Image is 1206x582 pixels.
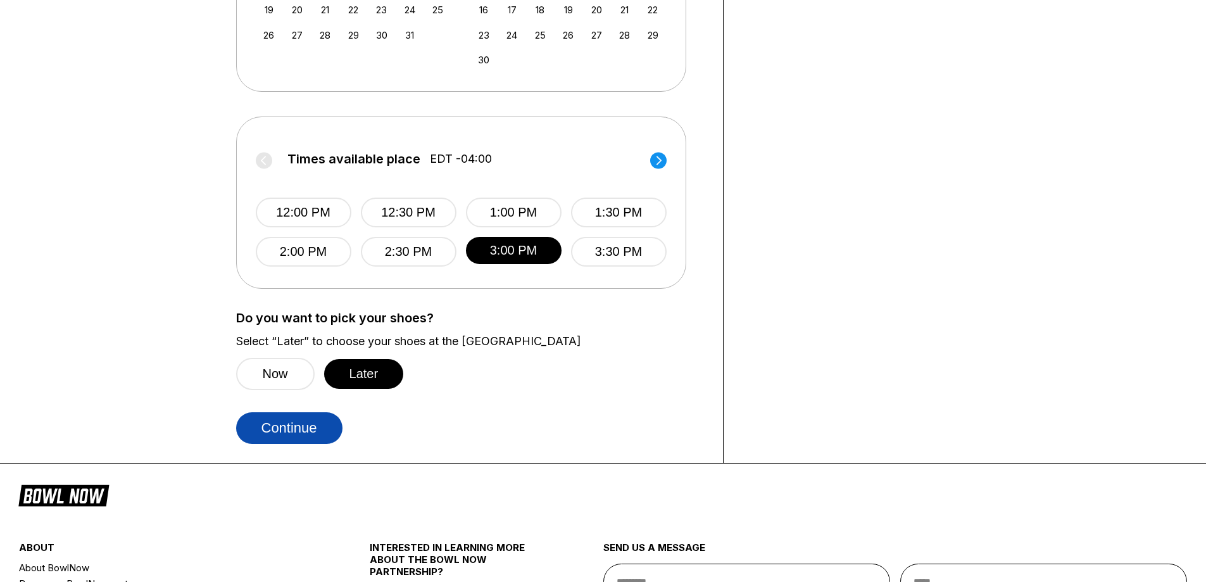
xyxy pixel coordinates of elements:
div: Choose Friday, November 21st, 2025 [616,1,633,18]
div: Choose Tuesday, October 21st, 2025 [317,1,334,18]
span: EDT -04:00 [430,152,492,166]
div: Choose Saturday, November 29th, 2025 [644,27,662,44]
button: 12:00 PM [256,198,351,227]
button: 1:30 PM [571,198,667,227]
label: Do you want to pick your shoes? [236,311,704,325]
button: Now [236,358,315,390]
div: Choose Friday, November 28th, 2025 [616,27,633,44]
div: Choose Saturday, October 25th, 2025 [429,1,446,18]
div: Choose Wednesday, October 29th, 2025 [345,27,362,44]
div: Choose Thursday, November 20th, 2025 [588,1,605,18]
span: Times available place [287,152,420,166]
div: about [19,541,311,560]
div: Choose Thursday, October 30th, 2025 [373,27,390,44]
div: Choose Monday, November 17th, 2025 [503,1,520,18]
button: 12:30 PM [361,198,456,227]
div: Choose Tuesday, November 25th, 2025 [532,27,549,44]
div: Choose Monday, October 27th, 2025 [289,27,306,44]
div: Choose Tuesday, November 18th, 2025 [532,1,549,18]
label: Select “Later” to choose your shoes at the [GEOGRAPHIC_DATA] [236,334,704,348]
div: Choose Thursday, November 27th, 2025 [588,27,605,44]
button: 1:00 PM [466,198,562,227]
div: Choose Friday, October 31st, 2025 [401,27,418,44]
div: Choose Tuesday, October 28th, 2025 [317,27,334,44]
button: Continue [236,412,342,444]
div: send us a message [603,541,1188,564]
button: Later [324,359,404,389]
div: Choose Sunday, October 19th, 2025 [260,1,277,18]
div: Choose Wednesday, November 19th, 2025 [560,1,577,18]
div: Choose Thursday, October 23rd, 2025 [373,1,390,18]
div: Choose Sunday, November 23rd, 2025 [475,27,493,44]
div: Choose Saturday, November 22nd, 2025 [644,1,662,18]
div: Choose Sunday, November 30th, 2025 [475,51,493,68]
button: 2:30 PM [361,237,456,267]
div: Choose Sunday, November 16th, 2025 [475,1,493,18]
button: 3:30 PM [571,237,667,267]
div: Choose Wednesday, October 22nd, 2025 [345,1,362,18]
div: Choose Friday, October 24th, 2025 [401,1,418,18]
div: Choose Monday, October 20th, 2025 [289,1,306,18]
div: Choose Wednesday, November 26th, 2025 [560,27,577,44]
button: 3:00 PM [466,237,562,264]
div: Choose Monday, November 24th, 2025 [503,27,520,44]
a: About BowlNow [19,560,311,576]
button: 2:00 PM [256,237,351,267]
div: Choose Sunday, October 26th, 2025 [260,27,277,44]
